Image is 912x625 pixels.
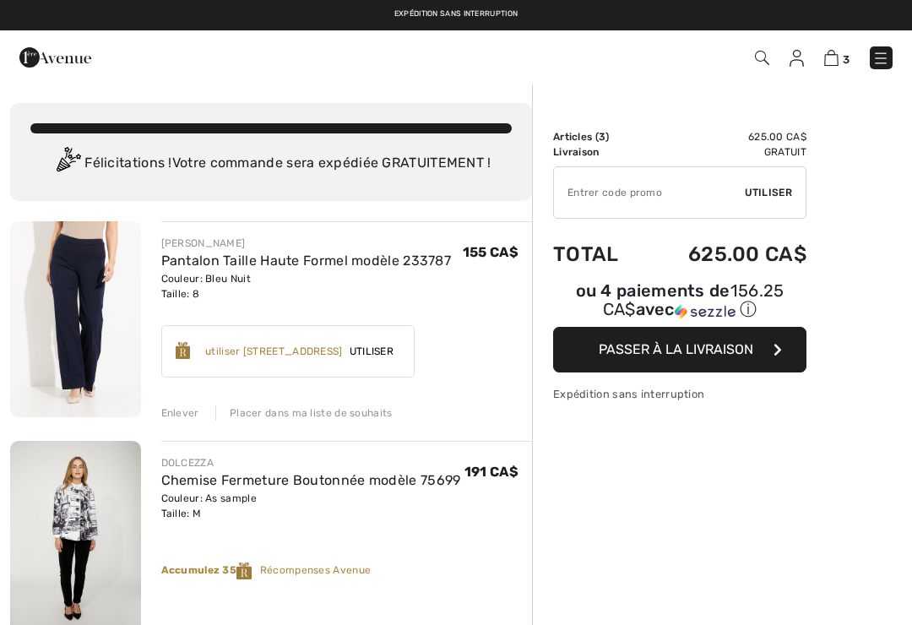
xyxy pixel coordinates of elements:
[205,344,343,359] div: utiliser [STREET_ADDRESS]
[643,144,806,160] td: Gratuit
[236,562,252,579] img: Reward-Logo.svg
[553,144,643,160] td: Livraison
[19,41,91,74] img: 1ère Avenue
[643,129,806,144] td: 625.00 CA$
[19,48,91,64] a: 1ère Avenue
[824,50,839,66] img: Panier d'achat
[872,50,889,67] img: Menu
[161,455,461,470] div: DOLCEZZA
[161,271,452,302] div: Couleur: Bleu Nuit Taille: 8
[599,131,605,143] span: 3
[599,341,753,357] span: Passer à la livraison
[161,472,461,488] a: Chemise Fermeture Boutonnée modèle 75699
[553,327,806,372] button: Passer à la livraison
[553,283,806,327] div: ou 4 paiements de156.25 CA$avecSezzle Cliquez pour en savoir plus sur Sezzle
[790,50,804,67] img: Mes infos
[10,221,141,417] img: Pantalon Taille Haute Formel modèle 233787
[161,236,452,251] div: [PERSON_NAME]
[161,491,461,521] div: Couleur: As sample Taille: M
[675,304,736,319] img: Sezzle
[464,464,518,480] span: 191 CA$
[215,405,393,421] div: Placer dans ma liste de souhaits
[553,283,806,321] div: ou 4 paiements de avec
[824,47,850,68] a: 3
[843,53,850,66] span: 3
[745,185,792,200] span: Utiliser
[161,405,199,421] div: Enlever
[553,226,643,283] td: Total
[161,253,452,269] a: Pantalon Taille Haute Formel modèle 233787
[343,344,400,359] span: Utiliser
[161,562,533,579] div: Récompenses Avenue
[463,244,518,260] span: 155 CA$
[554,167,745,218] input: Code promo
[553,386,806,402] div: Expédition sans interruption
[755,51,769,65] img: Recherche
[51,147,84,181] img: Congratulation2.svg
[603,280,784,319] span: 156.25 CA$
[553,129,643,144] td: Articles ( )
[176,342,191,359] img: Reward-Logo.svg
[643,226,806,283] td: 625.00 CA$
[161,564,260,576] strong: Accumulez 35
[30,147,512,181] div: Félicitations ! Votre commande sera expédiée GRATUITEMENT !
